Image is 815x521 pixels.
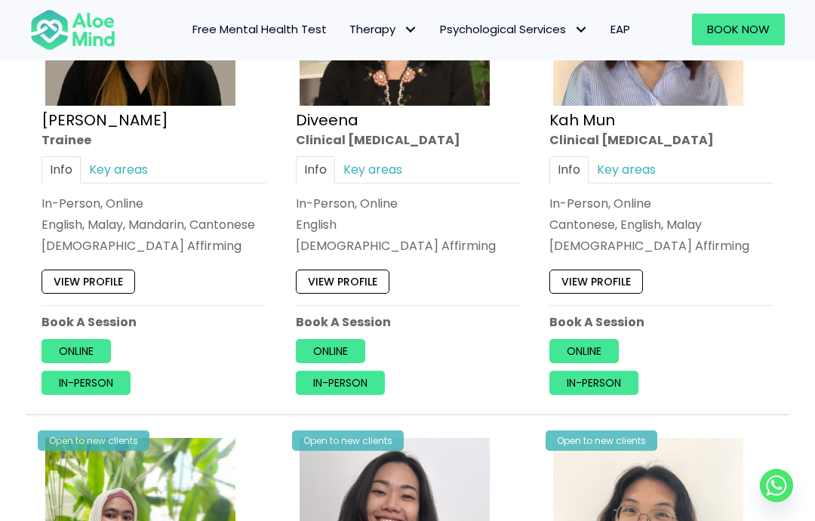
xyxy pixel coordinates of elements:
p: Book A Session [296,313,520,331]
div: Open to new clients [292,430,404,451]
a: Key areas [589,156,664,183]
a: Online [549,338,619,362]
span: Therapy [349,21,417,37]
p: Book A Session [42,313,266,331]
span: EAP [610,21,630,37]
nav: Menu [131,14,642,45]
a: In-person [42,371,131,395]
a: View profile [549,270,643,294]
div: Open to new clients [38,430,149,451]
a: Book Now [692,14,785,45]
p: English, Malay, Mandarin, Cantonese [42,215,266,233]
div: In-Person, Online [549,194,773,211]
a: Psychological ServicesPsychological Services: submenu [429,14,599,45]
div: [DEMOGRAPHIC_DATA] Affirming [296,237,520,254]
div: Trainee [42,131,266,149]
a: Online [296,338,365,362]
a: EAP [599,14,641,45]
a: Info [42,156,81,183]
a: Info [296,156,335,183]
a: [PERSON_NAME] [42,109,168,131]
span: Therapy: submenu [399,19,421,41]
a: View profile [296,270,389,294]
a: Info [549,156,589,183]
span: Psychological Services [440,21,588,37]
a: TherapyTherapy: submenu [338,14,429,45]
a: Kah Mun [549,109,615,131]
div: [DEMOGRAPHIC_DATA] Affirming [42,237,266,254]
span: Psychological Services: submenu [570,19,592,41]
div: Clinical [MEDICAL_DATA] [296,131,520,149]
p: Book A Session [549,313,773,331]
a: Online [42,338,111,362]
a: Whatsapp [760,469,793,502]
p: English [296,215,520,233]
img: Aloe mind Logo [30,8,115,51]
a: In-person [296,371,385,395]
a: Free Mental Health Test [181,14,338,45]
span: Book Now [707,21,770,37]
div: Clinical [MEDICAL_DATA] [549,131,773,149]
span: Free Mental Health Test [192,21,327,37]
div: In-Person, Online [296,194,520,211]
a: View profile [42,270,135,294]
div: Open to new clients [546,430,657,451]
a: Key areas [81,156,156,183]
div: In-Person, Online [42,194,266,211]
p: Cantonese, English, Malay [549,215,773,233]
a: Diveena [296,109,358,131]
a: In-person [549,371,638,395]
a: Key areas [335,156,411,183]
div: [DEMOGRAPHIC_DATA] Affirming [549,237,773,254]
